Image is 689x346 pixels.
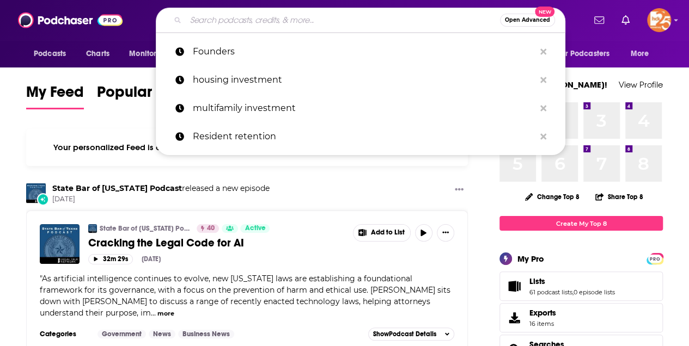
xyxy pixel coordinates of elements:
span: 40 [207,223,215,234]
a: 61 podcast lists [529,288,572,296]
span: Popular Feed [97,83,190,108]
span: Exports [529,308,556,318]
a: Show notifications dropdown [590,11,608,29]
span: Monitoring [129,46,168,61]
img: State Bar of Texas Podcast [88,224,97,233]
a: Government [97,330,146,338]
button: 32m 29s [88,254,133,264]
a: Show notifications dropdown [617,11,634,29]
a: Exports [499,303,663,332]
span: ... [151,308,156,318]
a: PRO [648,254,661,262]
span: Exports [503,310,525,325]
p: Founders [193,38,535,66]
a: Cracking the Legal Code for AI [88,236,345,250]
span: , [572,288,574,296]
div: [DATE] [142,255,161,263]
img: Cracking the Legal Code for AI [40,224,80,264]
span: PRO [648,255,661,263]
a: View Profile [619,79,663,90]
img: User Profile [647,8,671,32]
a: housing investment [156,66,565,94]
a: Create My Top 8 [499,216,663,231]
span: 16 items [529,320,556,328]
div: Your personalized Feed is curated based on the Podcasts, Creators, Users, and Lists that you Follow. [26,129,468,166]
span: Lists [499,271,663,301]
span: Active [245,223,265,234]
a: News [149,330,175,338]
a: My Feed [26,83,84,109]
button: Show profile menu [647,8,671,32]
a: Lists [503,279,525,294]
a: Charts [79,44,116,64]
span: Podcasts [34,46,66,61]
button: open menu [26,44,80,64]
span: Add to List [371,228,405,237]
a: 0 episode lists [574,288,615,296]
a: Active [240,224,270,233]
span: [DATE] [52,195,270,204]
span: My Feed [26,83,84,108]
input: Search podcasts, credits, & more... [186,11,500,29]
span: For Podcasters [557,46,609,61]
div: My Pro [517,254,544,264]
span: As artificial intelligence continues to evolve, new [US_STATE] laws are establishing a foundation... [40,274,450,318]
span: Show Podcast Details [373,330,436,338]
h3: Categories [40,330,89,338]
span: Lists [529,276,545,286]
a: multifamily investment [156,94,565,122]
span: Logged in as kerrifulks [647,8,671,32]
a: Founders [156,38,565,66]
button: Show More Button [353,225,410,241]
span: Open Advanced [505,17,550,23]
img: State Bar of Texas Podcast [26,183,46,203]
button: Show More Button [450,183,468,197]
button: Show More Button [437,224,454,242]
button: Open AdvancedNew [500,14,555,27]
h3: released a new episode [52,183,270,194]
button: Change Top 8 [519,190,586,203]
button: open menu [550,44,625,64]
span: Cracking the Legal Code for AI [88,236,244,250]
button: open menu [623,44,663,64]
span: New [535,7,554,17]
a: State Bar of [US_STATE] Podcast [100,224,190,233]
img: Podchaser - Follow, Share and Rate Podcasts [18,10,123,30]
a: Lists [529,276,615,286]
span: Charts [86,46,109,61]
a: Resident retention [156,122,565,151]
span: " [40,274,450,318]
button: more [157,309,174,318]
a: 40 [197,224,219,233]
div: New Episode [37,193,49,205]
p: multifamily investment [193,94,535,122]
a: Business News [178,330,234,338]
button: Share Top 8 [595,186,644,207]
p: Resident retention [193,122,535,151]
a: Popular Feed [97,83,190,109]
div: Search podcasts, credits, & more... [156,8,565,33]
button: open menu [121,44,182,64]
a: State Bar of Texas Podcast [52,183,182,193]
span: More [631,46,649,61]
p: housing investment [193,66,535,94]
button: ShowPodcast Details [368,328,454,341]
